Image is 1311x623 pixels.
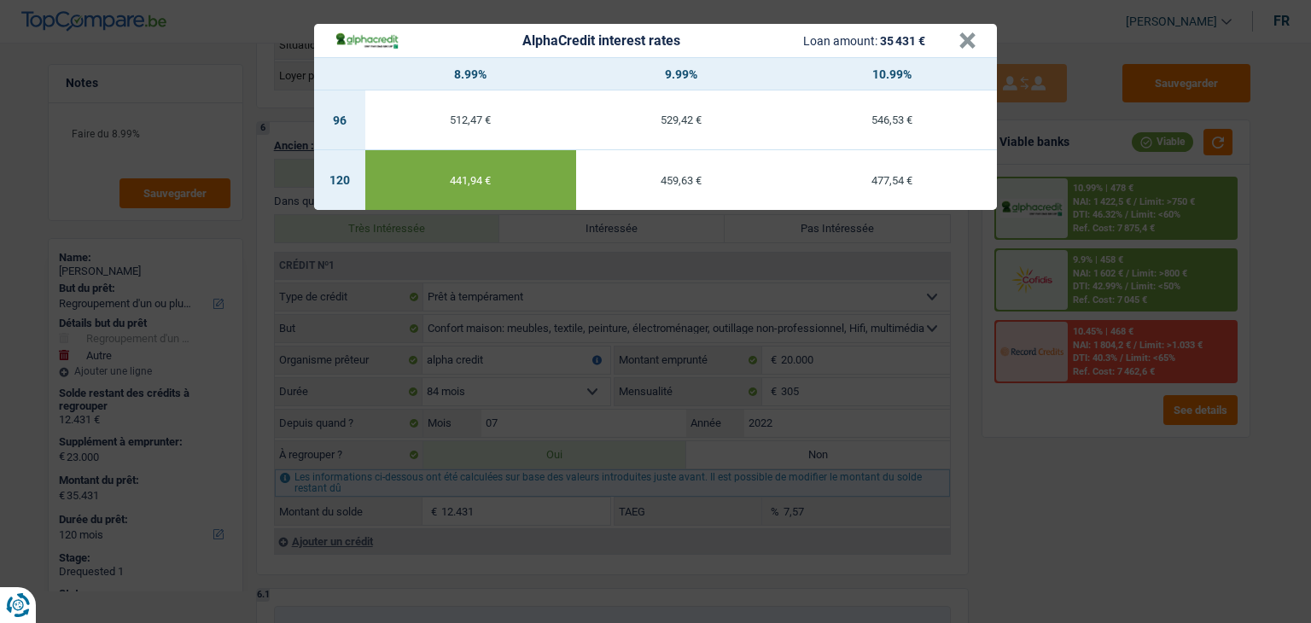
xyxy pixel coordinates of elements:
[314,90,365,150] td: 96
[365,114,576,125] div: 512,47 €
[786,175,997,186] div: 477,54 €
[365,175,576,186] div: 441,94 €
[803,34,877,48] span: Loan amount:
[314,150,365,210] td: 120
[880,34,925,48] span: 35 431 €
[576,175,787,186] div: 459,63 €
[522,34,680,48] div: AlphaCredit interest rates
[365,58,576,90] th: 8.99%
[958,32,976,49] button: ×
[576,114,787,125] div: 529,42 €
[786,114,997,125] div: 546,53 €
[335,31,399,50] img: AlphaCredit
[576,58,787,90] th: 9.99%
[786,58,997,90] th: 10.99%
